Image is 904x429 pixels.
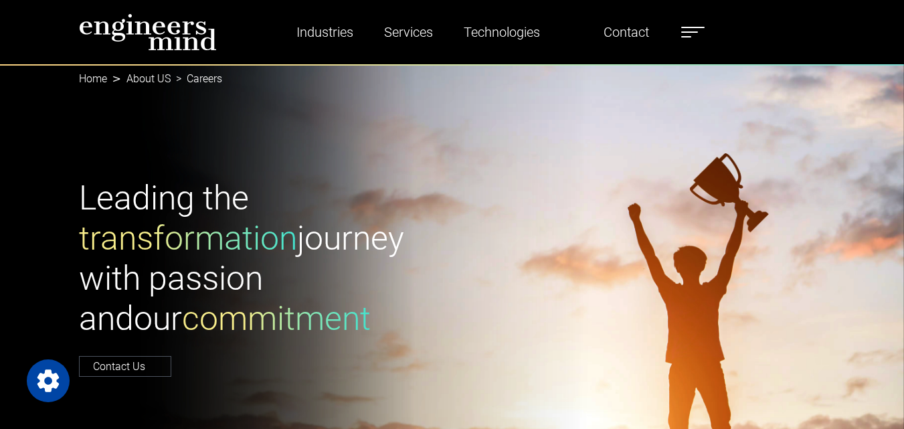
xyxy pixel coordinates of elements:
a: Services [379,17,438,48]
a: Contact [598,17,654,48]
h1: Leading the journey with passion and our [79,178,444,339]
a: About US [126,72,171,85]
img: logo [79,13,217,51]
span: transformation [79,219,297,258]
li: Careers [171,71,222,87]
nav: breadcrumb [79,64,826,94]
a: Industries [291,17,359,48]
a: Home [79,72,107,85]
a: Technologies [458,17,545,48]
span: commitment [182,299,371,338]
a: Contact Us [79,356,171,377]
